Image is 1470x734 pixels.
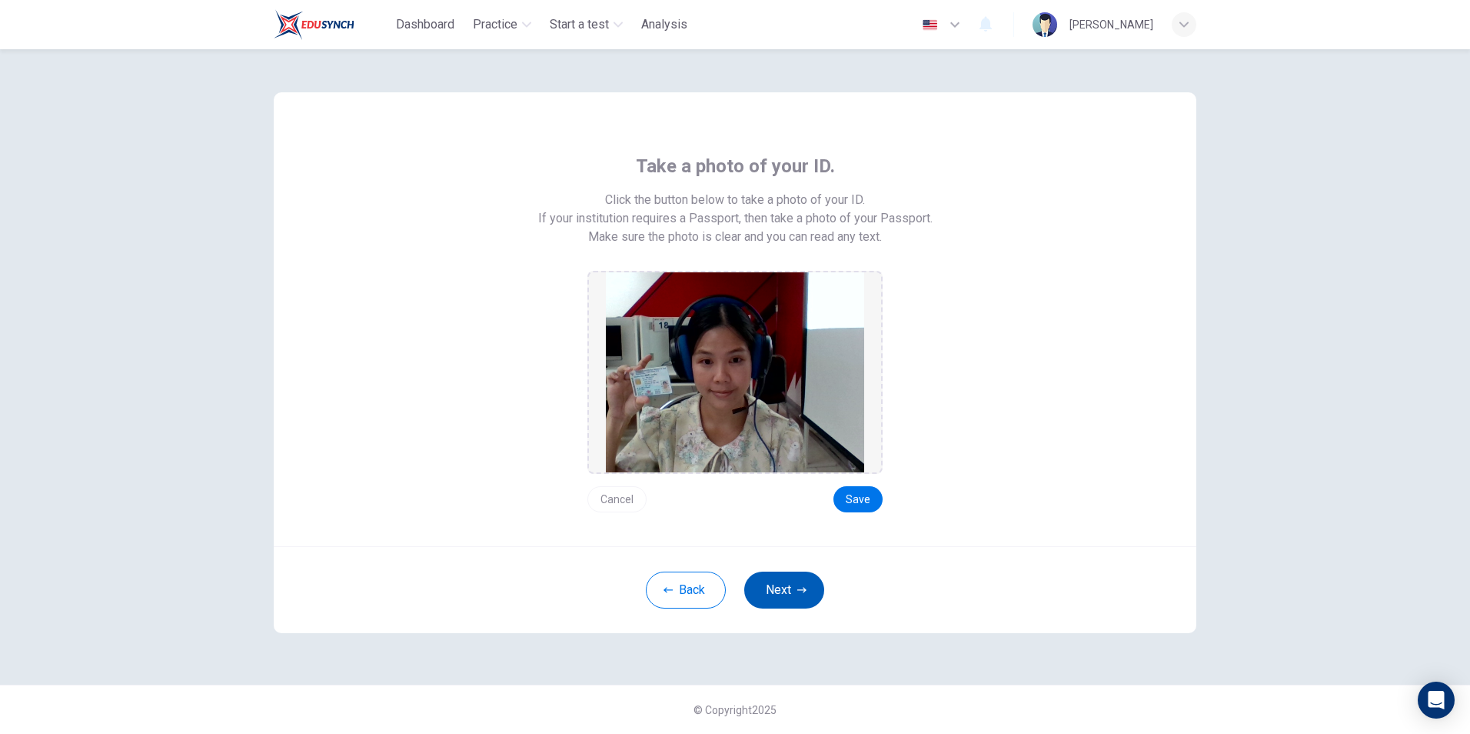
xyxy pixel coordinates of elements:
span: © Copyright 2025 [693,704,777,716]
img: Train Test logo [274,9,354,40]
button: Next [744,572,824,609]
span: Make sure the photo is clear and you can read any text. [588,228,882,246]
button: Cancel [587,486,647,512]
img: preview screemshot [606,272,864,472]
span: Dashboard [396,15,454,34]
button: Start a test [544,11,629,38]
span: Take a photo of your ID. [636,154,835,178]
span: Practice [473,15,517,34]
img: en [920,19,940,31]
a: Train Test logo [274,9,390,40]
button: Practice [467,11,537,38]
span: Analysis [641,15,687,34]
img: Profile picture [1033,12,1057,37]
div: Open Intercom Messenger [1418,682,1455,719]
button: Back [646,572,726,609]
span: Click the button below to take a photo of your ID. If your institution requires a Passport, then ... [538,191,933,228]
span: Start a test [550,15,609,34]
button: Dashboard [390,11,461,38]
button: Save [833,486,883,512]
div: [PERSON_NAME] [1069,15,1153,34]
button: Analysis [635,11,693,38]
